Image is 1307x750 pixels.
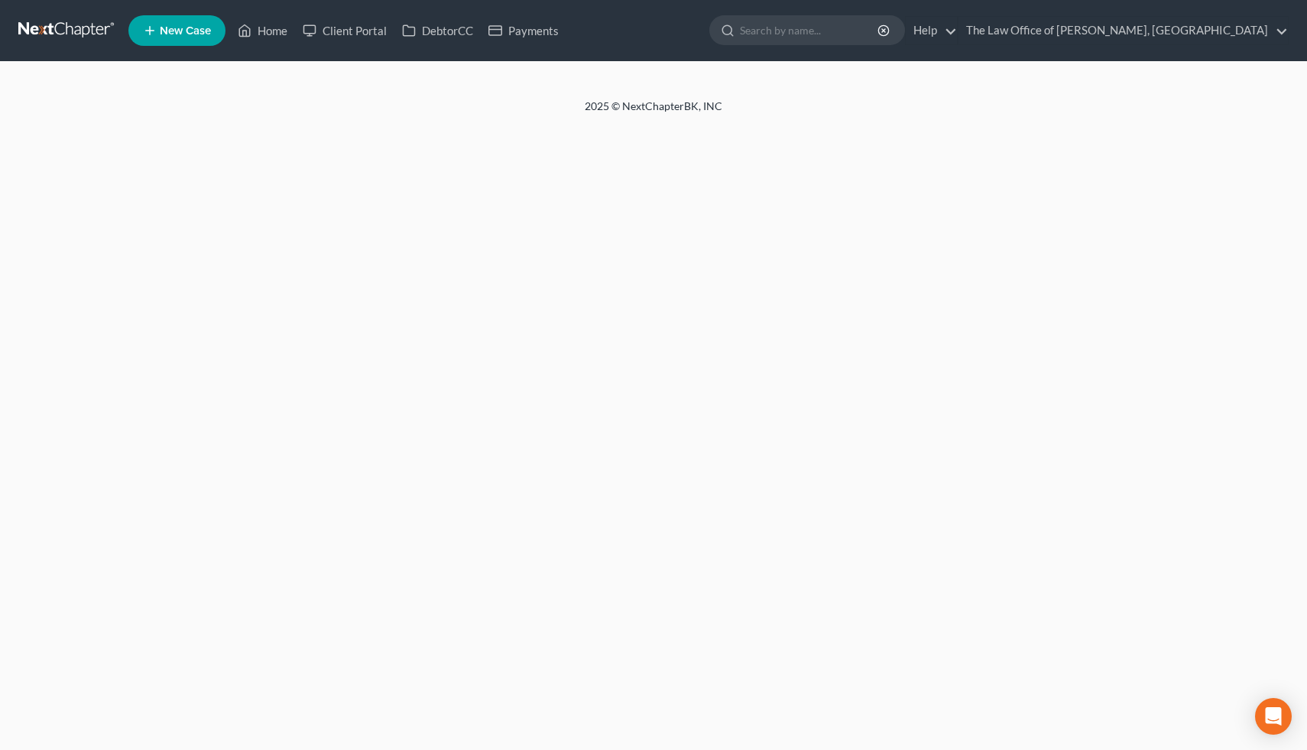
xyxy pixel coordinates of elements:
[740,16,880,44] input: Search by name...
[481,17,566,44] a: Payments
[1255,698,1292,735] div: Open Intercom Messenger
[295,17,394,44] a: Client Portal
[160,25,211,37] span: New Case
[230,17,295,44] a: Home
[394,17,481,44] a: DebtorCC
[218,99,1089,126] div: 2025 © NextChapterBK, INC
[958,17,1288,44] a: The Law Office of [PERSON_NAME], [GEOGRAPHIC_DATA]
[906,17,957,44] a: Help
